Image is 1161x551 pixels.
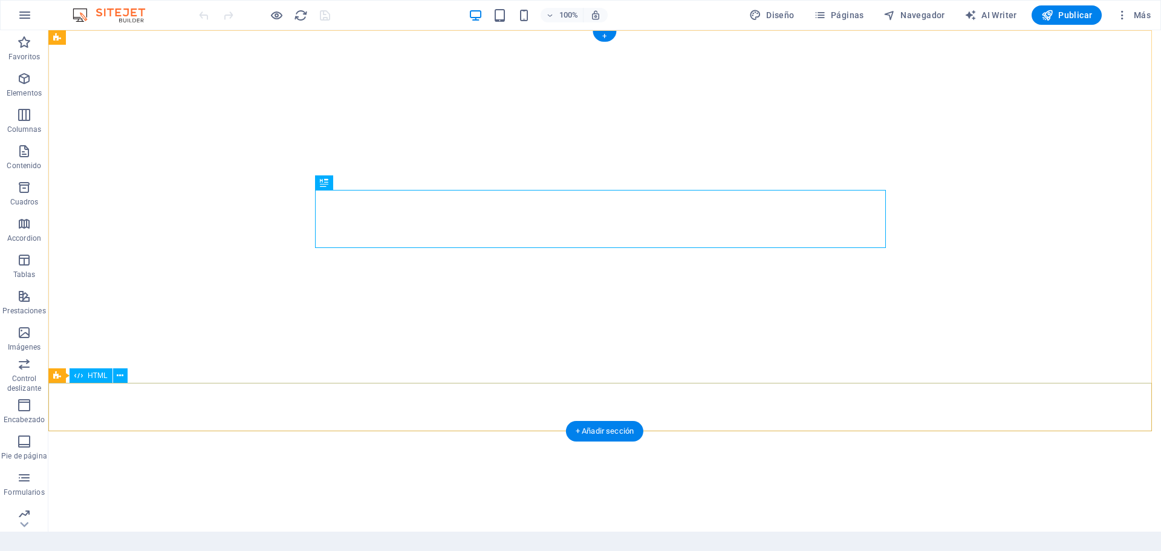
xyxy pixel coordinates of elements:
button: Más [1111,5,1156,25]
span: Publicar [1041,9,1093,21]
img: Editor Logo [70,8,160,22]
span: Diseño [749,9,795,21]
p: Pie de página [1,451,47,461]
span: Navegador [883,9,945,21]
p: Favoritos [8,52,40,62]
span: HTML [88,372,108,379]
button: 100% [541,8,584,22]
p: Imágenes [8,342,41,352]
button: Diseño [744,5,799,25]
i: Al redimensionar, ajustar el nivel de zoom automáticamente para ajustarse al dispositivo elegido. [590,10,601,21]
button: Publicar [1032,5,1102,25]
p: Elementos [7,88,42,98]
p: Columnas [7,125,42,134]
p: Contenido [7,161,41,171]
button: AI Writer [960,5,1022,25]
button: Navegador [879,5,950,25]
h6: 100% [559,8,578,22]
span: Páginas [814,9,864,21]
div: + Añadir sección [566,421,643,442]
p: Prestaciones [2,306,45,316]
div: + [593,31,616,42]
button: reload [293,8,308,22]
button: Páginas [809,5,869,25]
span: Más [1116,9,1151,21]
p: Cuadros [10,197,39,207]
i: Volver a cargar página [294,8,308,22]
span: AI Writer [964,9,1017,21]
p: Accordion [7,233,41,243]
p: Encabezado [4,415,45,425]
button: Haz clic para salir del modo de previsualización y seguir editando [269,8,284,22]
div: Diseño (Ctrl+Alt+Y) [744,5,799,25]
p: Formularios [4,487,44,497]
p: Tablas [13,270,36,279]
